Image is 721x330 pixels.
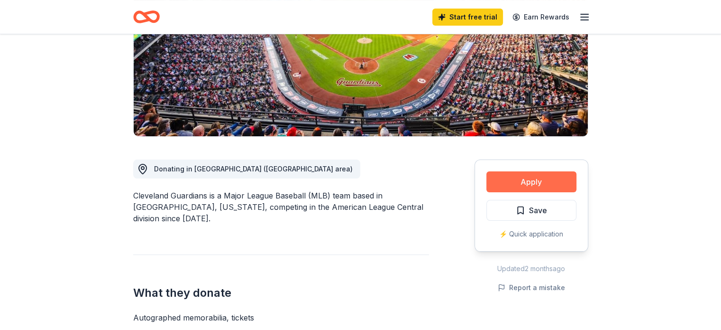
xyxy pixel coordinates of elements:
[486,228,576,240] div: ⚡️ Quick application
[133,190,429,224] div: Cleveland Guardians is a Major League Baseball (MLB) team based in [GEOGRAPHIC_DATA], [US_STATE],...
[507,9,575,26] a: Earn Rewards
[133,312,429,323] div: Autographed memorabilia, tickets
[475,263,588,274] div: Updated 2 months ago
[486,200,576,221] button: Save
[529,204,547,217] span: Save
[432,9,503,26] a: Start free trial
[486,171,576,192] button: Apply
[133,6,160,28] a: Home
[498,282,565,293] button: Report a mistake
[154,165,353,173] span: Donating in [GEOGRAPHIC_DATA] ([GEOGRAPHIC_DATA] area)
[133,285,429,301] h2: What they donate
